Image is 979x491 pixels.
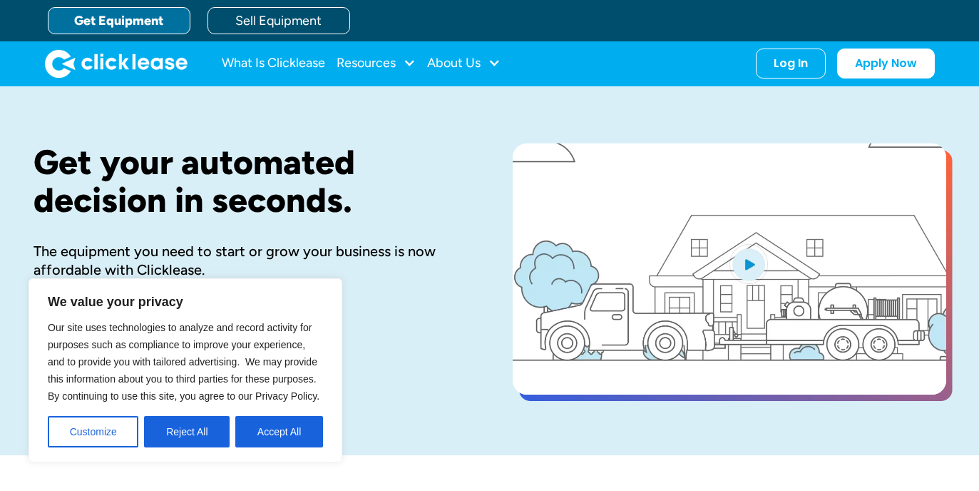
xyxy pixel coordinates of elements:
[513,143,946,395] a: open lightbox
[235,416,323,447] button: Accept All
[48,293,323,310] p: We value your privacy
[29,278,342,462] div: We value your privacy
[837,49,935,79] a: Apply Now
[774,56,808,71] div: Log In
[34,143,467,219] h1: Get your automated decision in seconds.
[34,242,467,279] div: The equipment you need to start or grow your business is now affordable with Clicklease.
[144,416,230,447] button: Reject All
[427,49,501,78] div: About Us
[48,7,190,34] a: Get Equipment
[222,49,325,78] a: What Is Clicklease
[207,7,350,34] a: Sell Equipment
[337,49,416,78] div: Resources
[729,244,768,284] img: Blue play button logo on a light blue circular background
[48,322,319,402] span: Our site uses technologies to analyze and record activity for purposes such as compliance to impr...
[48,416,138,447] button: Customize
[45,49,188,78] a: home
[45,49,188,78] img: Clicklease logo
